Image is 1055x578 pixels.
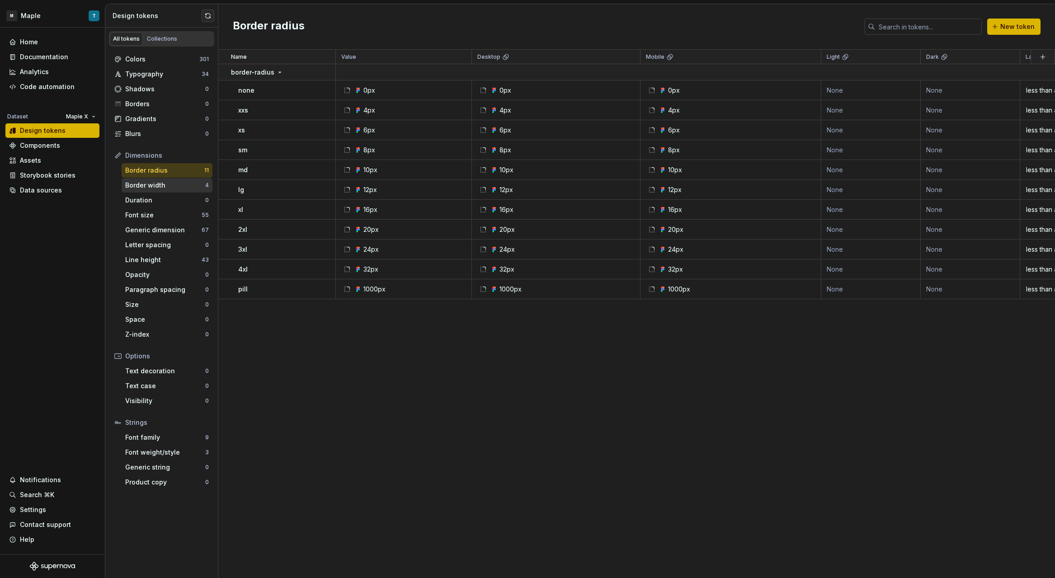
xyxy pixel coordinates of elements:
[363,245,379,254] div: 24px
[125,114,205,123] div: Gradients
[499,165,513,174] div: 10px
[646,53,664,61] p: Mobile
[238,86,254,95] p: none
[205,397,209,404] div: 0
[921,180,1020,200] td: None
[477,53,500,61] p: Desktop
[921,100,1020,120] td: None
[238,185,244,194] p: lg
[205,316,209,323] div: 0
[5,488,99,502] button: Search ⌘K
[921,80,1020,100] td: None
[926,53,939,61] p: Dark
[20,141,60,150] div: Components
[111,52,212,66] a: Colors301
[125,330,205,339] div: Z-index
[20,520,71,529] div: Contact support
[20,535,34,544] div: Help
[6,10,17,21] div: M
[125,367,205,376] div: Text decoration
[499,245,515,254] div: 24px
[821,80,921,100] td: None
[499,106,511,115] div: 4px
[821,200,921,220] td: None
[122,312,212,327] a: Space0
[20,475,61,484] div: Notifications
[202,256,209,263] div: 43
[668,126,680,135] div: 6px
[20,38,38,47] div: Home
[111,97,212,111] a: Borders0
[20,171,75,180] div: Storybook stories
[363,146,375,155] div: 8px
[202,226,209,234] div: 67
[20,505,46,514] div: Settings
[5,473,99,487] button: Notifications
[238,146,247,155] p: sm
[125,418,209,427] div: Strings
[363,285,386,294] div: 1000px
[125,270,205,279] div: Opacity
[5,138,99,153] a: Components
[499,265,514,274] div: 32px
[875,19,982,35] input: Search in tokens...
[205,367,209,375] div: 0
[125,151,209,160] div: Dimensions
[5,168,99,183] a: Storybook stories
[30,562,75,571] svg: Supernova Logo
[668,265,683,274] div: 32px
[921,120,1020,140] td: None
[5,50,99,64] a: Documentation
[1000,22,1035,31] span: New token
[668,165,682,174] div: 10px
[113,11,202,20] div: Design tokens
[363,106,375,115] div: 4px
[20,126,66,135] div: Design tokens
[341,53,356,61] p: Value
[125,255,202,264] div: Line height
[122,394,212,408] a: Visibility0
[66,113,88,120] span: Maple X
[125,129,205,138] div: Blurs
[62,110,99,123] button: Maple X
[205,271,209,278] div: 0
[125,99,205,108] div: Borders
[205,182,209,189] div: 4
[202,211,209,219] div: 55
[125,226,202,235] div: Generic dimension
[205,115,209,122] div: 0
[821,120,921,140] td: None
[821,259,921,279] td: None
[5,517,99,532] button: Contact support
[204,167,209,174] div: 11
[122,364,212,378] a: Text decoration0
[125,396,205,405] div: Visibility
[125,181,205,190] div: Border width
[668,146,680,155] div: 8px
[21,11,41,20] div: Maple
[231,68,274,77] p: border-radius
[821,240,921,259] td: None
[921,140,1020,160] td: None
[111,67,212,81] a: Typography34
[821,140,921,160] td: None
[233,19,305,35] h2: Border radius
[5,183,99,197] a: Data sources
[122,223,212,237] a: Generic dimension67
[205,434,209,441] div: 9
[363,265,378,274] div: 32px
[122,475,212,489] a: Product copy0
[122,253,212,267] a: Line height43
[125,70,202,79] div: Typography
[20,156,41,165] div: Assets
[5,35,99,49] a: Home
[921,160,1020,180] td: None
[205,197,209,204] div: 0
[125,448,205,457] div: Font weight/style
[231,53,247,61] p: Name
[205,382,209,390] div: 0
[499,126,511,135] div: 6px
[921,259,1020,279] td: None
[122,208,212,222] a: Font size55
